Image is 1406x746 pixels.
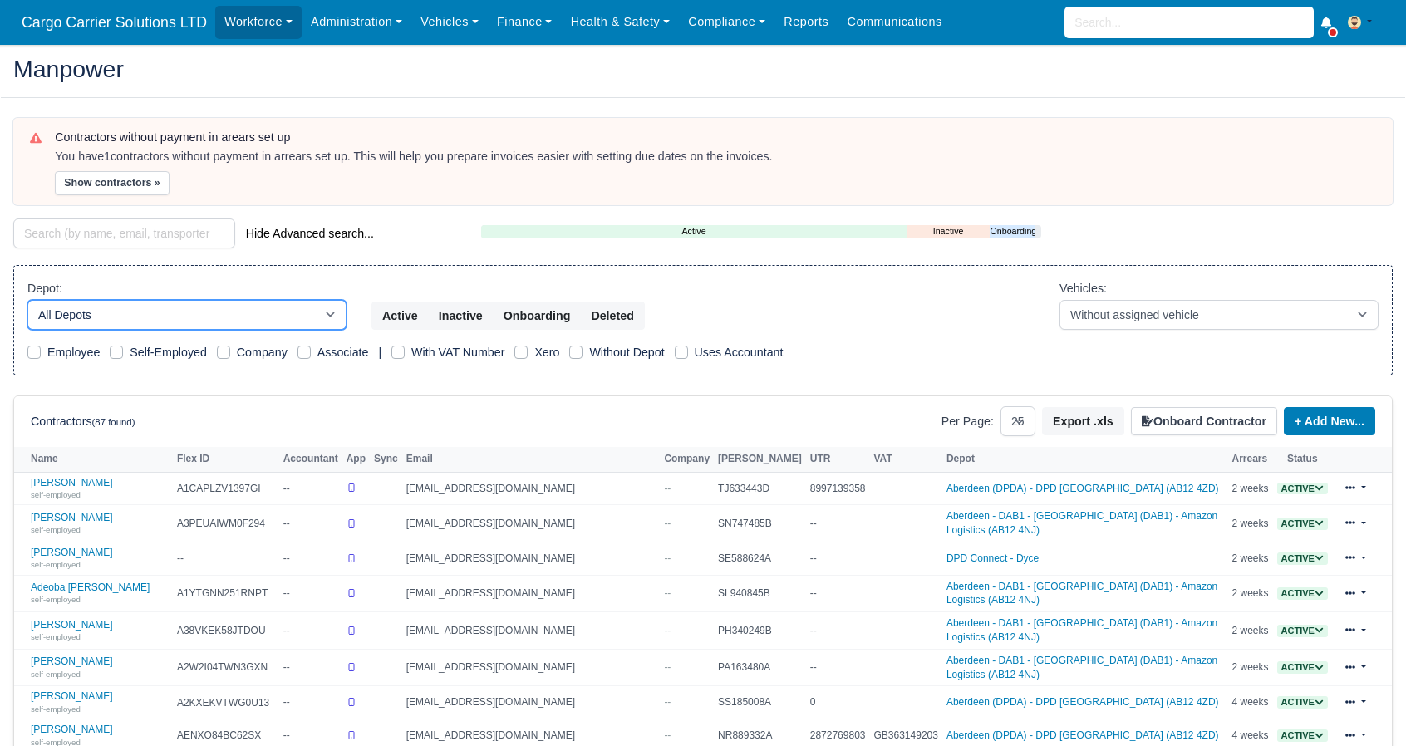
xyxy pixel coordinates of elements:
[1277,483,1328,494] a: Active
[31,670,81,679] small: self-employed
[378,346,381,359] span: |
[428,302,494,330] button: Inactive
[714,612,806,650] td: PH340249B
[1284,407,1375,435] a: + Add New...
[488,6,562,38] a: Finance
[402,686,661,719] td: [EMAIL_ADDRESS][DOMAIN_NAME]
[31,632,81,641] small: self-employed
[1228,447,1273,472] th: Arrears
[838,6,951,38] a: Communications
[31,582,169,606] a: Adeoba [PERSON_NAME] self-employed
[31,512,169,536] a: [PERSON_NAME] self-employed
[1064,7,1314,38] input: Search...
[402,575,661,612] td: [EMAIL_ADDRESS][DOMAIN_NAME]
[31,690,169,714] a: [PERSON_NAME] self-employed
[13,7,215,39] a: Cargo Carrier Solutions LTD
[714,505,806,542] td: SN747485B
[55,149,1376,165] div: You have contractors without payment in arrears set up. This will help you prepare invoices easie...
[946,696,1219,708] a: Aberdeen (DPDA) - DPD [GEOGRAPHIC_DATA] (AB12 4ZD)
[580,302,644,330] button: Deleted
[679,6,774,38] a: Compliance
[31,415,135,429] h6: Contractors
[31,525,81,534] small: self-employed
[990,224,1035,238] a: Onboarding
[13,218,235,248] input: Search (by name, email, transporter id) ...
[664,518,671,529] span: --
[946,483,1219,494] a: Aberdeen (DPDA) - DPD [GEOGRAPHIC_DATA] (AB12 4ZD)
[371,302,429,330] button: Active
[806,686,870,719] td: 0
[534,343,559,362] label: Xero
[31,490,81,499] small: self-employed
[173,447,279,472] th: Flex ID
[714,542,806,575] td: SE588624A
[411,6,488,38] a: Vehicles
[1059,279,1107,298] label: Vehicles:
[173,649,279,686] td: A2W2I04TWN3GXN
[695,343,784,362] label: Uses Accountant
[55,171,170,195] button: Show contractors »
[946,581,1217,606] a: Aberdeen - DAB1 - [GEOGRAPHIC_DATA] (DAB1) - Amazon Logistics (AB12 4NJ)
[279,447,342,472] th: Accountant
[279,686,342,719] td: --
[664,587,671,599] span: --
[27,279,62,298] label: Depot:
[1277,552,1328,565] span: Active
[14,447,173,472] th: Name
[714,649,806,686] td: PA163480A
[235,219,385,248] button: Hide Advanced search...
[31,560,81,569] small: self-employed
[493,302,582,330] button: Onboarding
[402,472,661,505] td: [EMAIL_ADDRESS][DOMAIN_NAME]
[13,57,1393,81] h2: Manpower
[173,686,279,719] td: A2KXEKVTWG0U13
[1131,407,1277,435] button: Onboard Contractor
[13,6,215,39] span: Cargo Carrier Solutions LTD
[1277,518,1328,529] a: Active
[279,649,342,686] td: --
[1107,553,1406,746] iframe: Chat Widget
[1228,542,1273,575] td: 2 weeks
[1277,552,1328,564] a: Active
[279,542,342,575] td: --
[47,343,100,362] label: Employee
[660,447,714,472] th: Company
[806,505,870,542] td: --
[130,343,207,362] label: Self-Employed
[907,224,991,238] a: Inactive
[370,447,402,472] th: Sync
[237,343,288,362] label: Company
[1,44,1405,98] div: Manpower
[806,575,870,612] td: --
[714,686,806,719] td: SS185008A
[279,612,342,650] td: --
[946,729,1219,741] a: Aberdeen (DPDA) - DPD [GEOGRAPHIC_DATA] (AB12 4ZD)
[342,447,370,472] th: App
[173,612,279,650] td: A38VKEK58JTDOU
[402,447,661,472] th: Email
[714,472,806,505] td: TJ633443D
[946,552,1039,564] a: DPD Connect - Dyce
[279,505,342,542] td: --
[31,704,81,714] small: self-employed
[664,661,671,673] span: --
[402,612,661,650] td: [EMAIL_ADDRESS][DOMAIN_NAME]
[664,625,671,636] span: --
[589,343,664,362] label: Without Depot
[173,472,279,505] td: A1CAPLZV1397GI
[946,510,1217,536] a: Aberdeen - DAB1 - [GEOGRAPHIC_DATA] (DAB1) - Amazon Logistics (AB12 4NJ)
[402,542,661,575] td: [EMAIL_ADDRESS][DOMAIN_NAME]
[664,696,671,708] span: --
[941,412,994,431] label: Per Page:
[173,575,279,612] td: A1YTGNN251RNPT
[1042,407,1124,435] button: Export .xls
[411,343,504,362] label: With VAT Number
[664,483,671,494] span: --
[870,447,942,472] th: VAT
[31,477,169,501] a: [PERSON_NAME] self-employed
[946,655,1217,680] a: Aberdeen - DAB1 - [GEOGRAPHIC_DATA] (DAB1) - Amazon Logistics (AB12 4NJ)
[562,6,680,38] a: Health & Safety
[806,649,870,686] td: --
[806,542,870,575] td: --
